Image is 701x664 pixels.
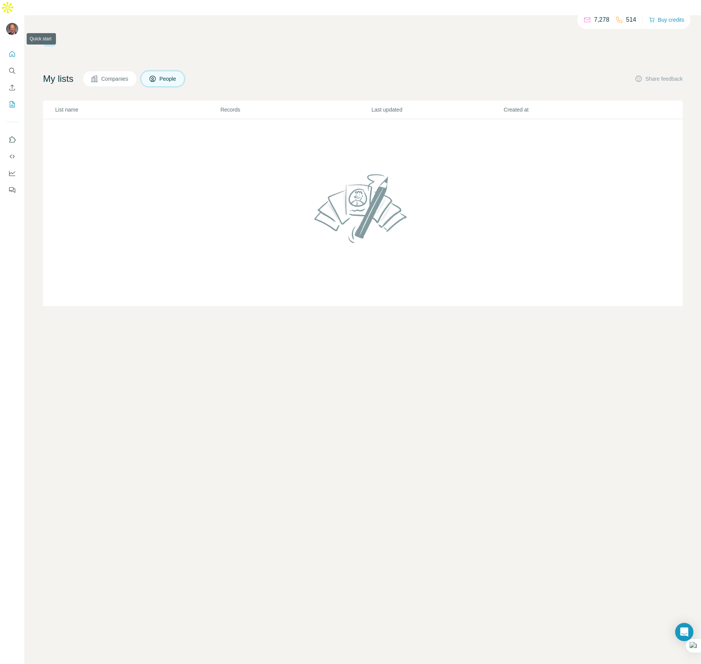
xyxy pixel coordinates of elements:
[6,81,18,94] button: Enrich CSV
[6,64,18,78] button: Search
[6,150,18,163] button: Use Surfe API
[6,133,18,147] button: Use Surfe on LinkedIn
[6,183,18,197] button: Feedback
[626,15,636,24] p: 514
[6,47,18,61] button: Quick start
[371,106,503,113] p: Last updated
[6,97,18,111] button: My lists
[6,23,18,35] img: Avatar
[43,34,56,46] img: Surfe Logo
[159,75,177,83] span: People
[675,623,693,641] div: Open Intercom Messenger
[220,106,371,113] p: Records
[504,106,635,113] p: Created at
[101,75,129,83] span: Companies
[6,166,18,180] button: Dashboard
[649,14,684,25] button: Buy credits
[635,75,683,83] button: Share feedback
[594,15,609,24] p: 7,278
[55,106,220,113] p: List name
[311,168,415,249] img: No lists found
[43,73,73,85] h4: My lists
